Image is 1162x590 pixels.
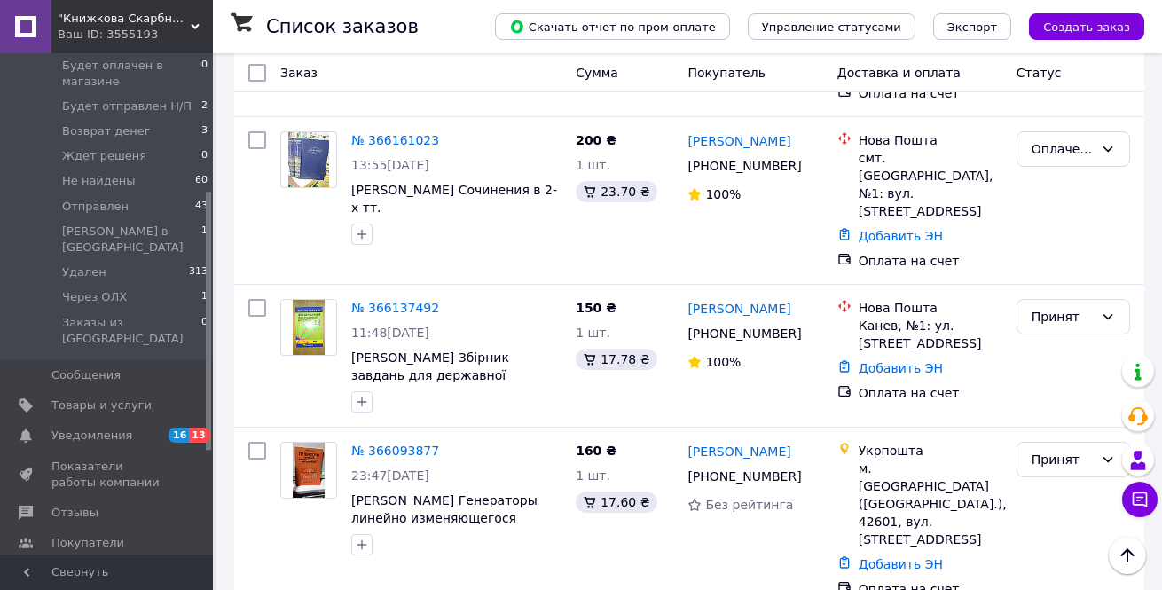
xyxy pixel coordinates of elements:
span: Отправлен [62,199,129,215]
a: [PERSON_NAME] Сочинения в 2-х тт. [351,183,557,215]
span: 1 [201,224,208,256]
span: 2 [201,98,208,114]
span: Покупатели [51,535,124,551]
span: Показатели работы компании [51,459,164,491]
span: 60 [195,173,208,189]
div: Оплата на счет [859,384,1002,402]
a: [PERSON_NAME] Генераторы линейно изменяющегося напряжения. [351,493,538,543]
span: 0 [201,148,208,164]
button: Управление статусами [748,13,915,40]
div: смт. [GEOGRAPHIC_DATA], №1: вул. [STREET_ADDRESS] [859,149,1002,220]
a: [PERSON_NAME] [687,132,790,150]
span: Будет оплачен в магазине [62,58,201,90]
a: Фото товару [280,299,337,356]
span: Статус [1017,66,1062,80]
div: Нова Пошта [859,131,1002,149]
span: Экспорт [947,20,997,34]
span: 1 [201,289,208,305]
div: Оплаченный [1032,139,1094,159]
a: № 366093877 [351,444,439,458]
span: 0 [201,315,208,347]
span: [PHONE_NUMBER] [687,469,801,484]
span: Не найдены [62,173,136,189]
span: Заказы из [GEOGRAPHIC_DATA] [62,315,201,347]
span: 0 [201,58,208,90]
div: Укрпошта [859,442,1002,460]
span: 3 [201,123,208,139]
span: Без рейтинга [705,498,793,512]
span: Товары и услуги [51,397,152,413]
a: Фото товару [280,442,337,499]
span: Доставка и оплата [837,66,961,80]
span: Отзывы [51,505,98,521]
button: Скачать отчет по пром-оплате [495,13,730,40]
span: 200 ₴ [576,133,616,147]
span: 160 ₴ [576,444,616,458]
span: 16 [169,428,189,443]
a: Создать заказ [1011,19,1144,33]
img: Фото товару [293,300,324,355]
div: 17.60 ₴ [576,492,656,513]
span: Заказ [280,66,318,80]
span: 23:47[DATE] [351,468,429,483]
span: Покупатель [687,66,766,80]
span: Сумма [576,66,618,80]
span: 100% [705,187,741,201]
div: Принят [1032,450,1094,469]
div: 23.70 ₴ [576,181,656,202]
span: Будет отправлен Н/П [62,98,192,114]
div: м. [GEOGRAPHIC_DATA] ([GEOGRAPHIC_DATA].), 42601, вул. [STREET_ADDRESS] [859,460,1002,548]
span: 43 [195,199,208,215]
button: Экспорт [933,13,1011,40]
span: 1 шт. [576,158,610,172]
span: 13 [189,428,209,443]
a: Добавить ЭН [859,361,943,375]
span: [PHONE_NUMBER] [687,326,801,341]
span: Сообщения [51,367,121,383]
a: № 366161023 [351,133,439,147]
button: Чат с покупателем [1122,482,1158,517]
img: Фото товару [288,132,330,187]
a: Фото товару [280,131,337,188]
button: Наверх [1109,537,1146,574]
a: Добавить ЭН [859,229,943,243]
a: № 366137492 [351,301,439,315]
div: 17.78 ₴ [576,349,656,370]
span: 11:48[DATE] [351,326,429,340]
span: 100% [705,355,741,369]
span: Управление статусами [762,20,901,34]
a: [PERSON_NAME] [687,443,790,460]
span: 1 шт. [576,326,610,340]
span: "Книжкова Скарбниця" - книги та букінистика на будь-який смак! [58,11,191,27]
span: Через ОЛХ [62,289,127,305]
div: Ваш ID: 3555193 [58,27,213,43]
span: Удален [62,264,106,280]
span: Создать заказ [1043,20,1130,34]
span: 313 [189,264,208,280]
span: 150 ₴ [576,301,616,315]
div: Принят [1032,307,1094,326]
span: 1 шт. [576,468,610,483]
a: Добавить ЭН [859,557,943,571]
div: Нова Пошта [859,299,1002,317]
span: Ждет решеня [62,148,146,164]
div: Оплата на счет [859,84,1002,102]
span: Скачать отчет по пром-оплате [509,19,716,35]
div: Оплата на счет [859,252,1002,270]
span: [PHONE_NUMBER] [687,159,801,173]
h1: Список заказов [266,16,419,37]
a: [PERSON_NAME] [687,300,790,318]
a: [PERSON_NAME] Збірник завдань для державної підсумкової атестації з математики. 9 клас. [351,350,509,418]
span: Уведомления [51,428,132,444]
span: Возврат денег [62,123,151,139]
span: 13:55[DATE] [351,158,429,172]
img: Фото товару [293,443,324,498]
div: Канев, №1: ул. [STREET_ADDRESS] [859,317,1002,352]
button: Создать заказ [1029,13,1144,40]
span: [PERSON_NAME] в [GEOGRAPHIC_DATA] [62,224,201,256]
